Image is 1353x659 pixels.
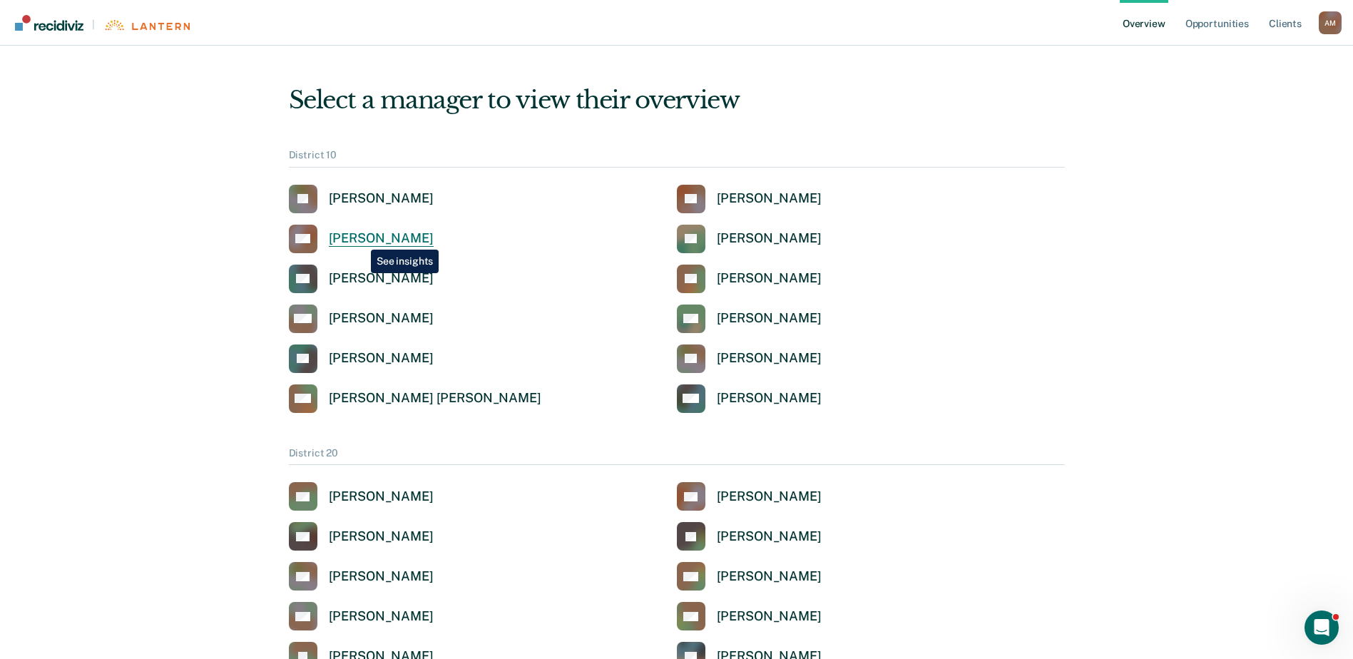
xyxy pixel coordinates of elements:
[329,230,434,247] div: [PERSON_NAME]
[677,522,822,551] a: [PERSON_NAME]
[289,86,1065,115] div: Select a manager to view their overview
[329,190,434,207] div: [PERSON_NAME]
[677,562,822,591] a: [PERSON_NAME]
[329,270,434,287] div: [PERSON_NAME]
[677,344,822,373] a: [PERSON_NAME]
[83,19,103,31] span: |
[15,15,83,31] img: Recidiviz
[289,344,434,373] a: [PERSON_NAME]
[677,265,822,293] a: [PERSON_NAME]
[289,185,434,213] a: [PERSON_NAME]
[329,608,434,625] div: [PERSON_NAME]
[289,562,434,591] a: [PERSON_NAME]
[677,225,822,253] a: [PERSON_NAME]
[103,20,190,31] img: Lantern
[717,390,822,407] div: [PERSON_NAME]
[329,310,434,327] div: [PERSON_NAME]
[717,270,822,287] div: [PERSON_NAME]
[289,305,434,333] a: [PERSON_NAME]
[329,390,541,407] div: [PERSON_NAME] [PERSON_NAME]
[677,305,822,333] a: [PERSON_NAME]
[717,230,822,247] div: [PERSON_NAME]
[677,185,822,213] a: [PERSON_NAME]
[329,568,434,585] div: [PERSON_NAME]
[329,489,434,505] div: [PERSON_NAME]
[1319,11,1342,34] div: A M
[677,384,822,413] a: [PERSON_NAME]
[717,608,822,625] div: [PERSON_NAME]
[677,602,822,630] a: [PERSON_NAME]
[1305,611,1339,645] iframe: Intercom live chat
[289,225,434,253] a: [PERSON_NAME]
[289,265,434,293] a: [PERSON_NAME]
[329,350,434,367] div: [PERSON_NAME]
[717,528,822,545] div: [PERSON_NAME]
[717,489,822,505] div: [PERSON_NAME]
[289,482,434,511] a: [PERSON_NAME]
[289,602,434,630] a: [PERSON_NAME]
[329,528,434,545] div: [PERSON_NAME]
[289,149,1065,168] div: District 10
[289,447,1065,466] div: District 20
[717,310,822,327] div: [PERSON_NAME]
[677,482,822,511] a: [PERSON_NAME]
[717,350,822,367] div: [PERSON_NAME]
[289,384,541,413] a: [PERSON_NAME] [PERSON_NAME]
[717,568,822,585] div: [PERSON_NAME]
[289,522,434,551] a: [PERSON_NAME]
[717,190,822,207] div: [PERSON_NAME]
[1319,11,1342,34] button: Profile dropdown button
